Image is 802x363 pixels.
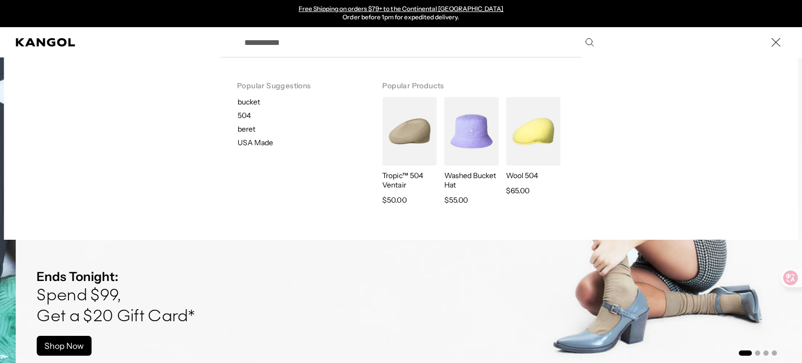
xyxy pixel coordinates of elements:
div: 2 of 2 [293,5,509,22]
h3: Popular Products [382,68,564,97]
p: bucket [238,97,365,107]
button: Close [765,32,786,53]
button: Search here [585,38,594,47]
a: Free Shipping on orders $79+ to the Continental [GEOGRAPHIC_DATA] [299,5,504,13]
img: Wool 504 [506,97,560,166]
span: $50.00 [382,194,406,206]
span: $65.00 [506,184,529,197]
div: Announcement [293,5,509,22]
img: Tropic™ 504 Ventair [382,97,437,166]
a: USA Made [225,138,365,147]
img: Washed Bucket Hat [444,97,499,166]
p: beret [238,124,365,134]
p: 504 [238,111,365,120]
p: Washed Bucket Hat [444,171,499,190]
h3: Popular Suggestions [237,68,349,97]
span: $55.00 [444,194,468,206]
p: Wool 504 [506,171,560,180]
slideshow-component: Announcement bar [293,5,509,22]
a: Tropic™ 504 Ventair Tropic™ 504 Ventair $50.00 [379,97,437,206]
a: Wool 504 Wool 504 $65.00 [503,97,560,197]
a: Kangol [16,38,76,46]
p: Tropic™ 504 Ventair [382,171,437,190]
p: USA Made [238,138,273,147]
p: Order before 1pm for expedited delivery. [299,14,504,22]
a: Washed Bucket Hat Washed Bucket Hat $55.00 [441,97,499,206]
